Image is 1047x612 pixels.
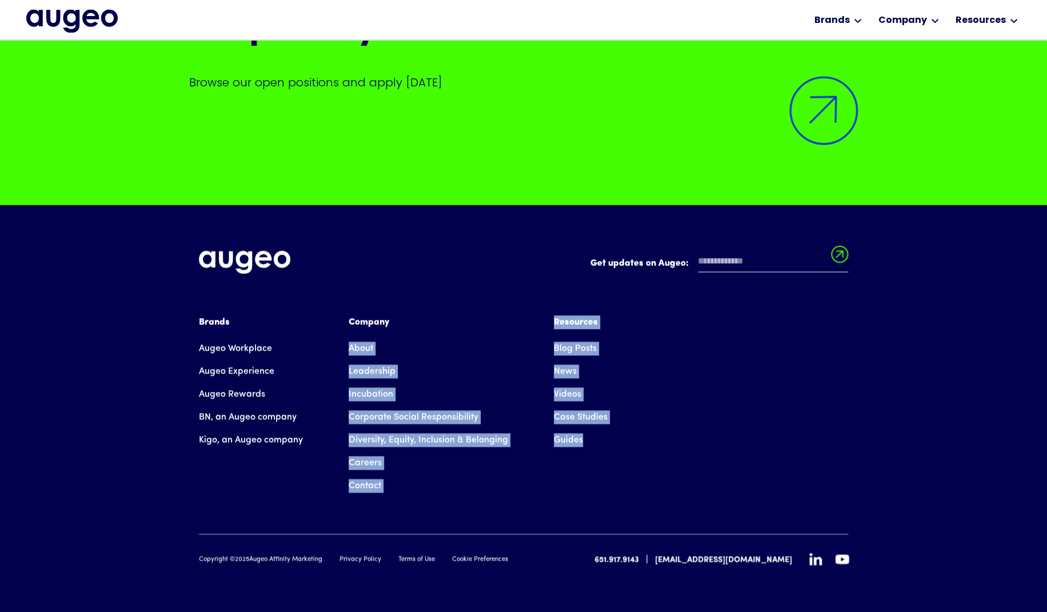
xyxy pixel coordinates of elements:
[590,251,848,278] form: Email Form
[349,337,373,360] a: About
[349,428,508,451] a: Diversity, Equity, Inclusion & Belonging
[349,383,393,406] a: Incubation
[554,406,608,428] a: Case Studies
[814,14,849,27] div: Brands
[199,337,272,360] a: Augeo Workplace
[955,14,1005,27] div: Resources
[554,315,608,329] div: Resources
[349,451,382,474] a: Careers
[235,556,249,562] span: 2025
[199,428,303,451] a: Kigo, an Augeo company
[199,383,265,406] a: Augeo Rewards
[26,9,118,32] img: Augeo's full logo in midnight blue.
[199,360,274,383] a: Augeo Experience
[554,337,597,360] a: Blog Posts
[878,14,926,27] div: Company
[189,74,858,90] p: Browse our open positions and apply [DATE]
[554,383,581,406] a: Videos
[452,555,508,565] a: Cookie Preferences
[349,474,381,497] a: Contact
[199,315,303,329] div: Brands
[655,554,792,566] a: [EMAIL_ADDRESS][DOMAIN_NAME]
[26,9,118,32] a: home
[199,251,290,274] img: Augeo's full logo in white.
[349,315,508,329] div: Company
[646,553,648,566] div: |
[339,555,381,565] a: Privacy Policy
[199,406,297,428] a: BN, an Augeo company
[554,360,577,383] a: News
[199,555,322,565] div: Copyright © Augeo Affinity Marketing
[349,360,395,383] a: Leadership
[789,76,858,145] img: Arrow symbol in bright blue pointing diagonally upward and to the right to indicate an active link.
[349,406,478,428] a: Corporate Social Responsibility
[594,554,639,566] a: 651.917.9143
[831,245,848,269] input: Submit
[554,428,583,451] a: Guides
[398,555,435,565] a: Terms of Use
[590,256,689,270] label: Get updates on Augeo:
